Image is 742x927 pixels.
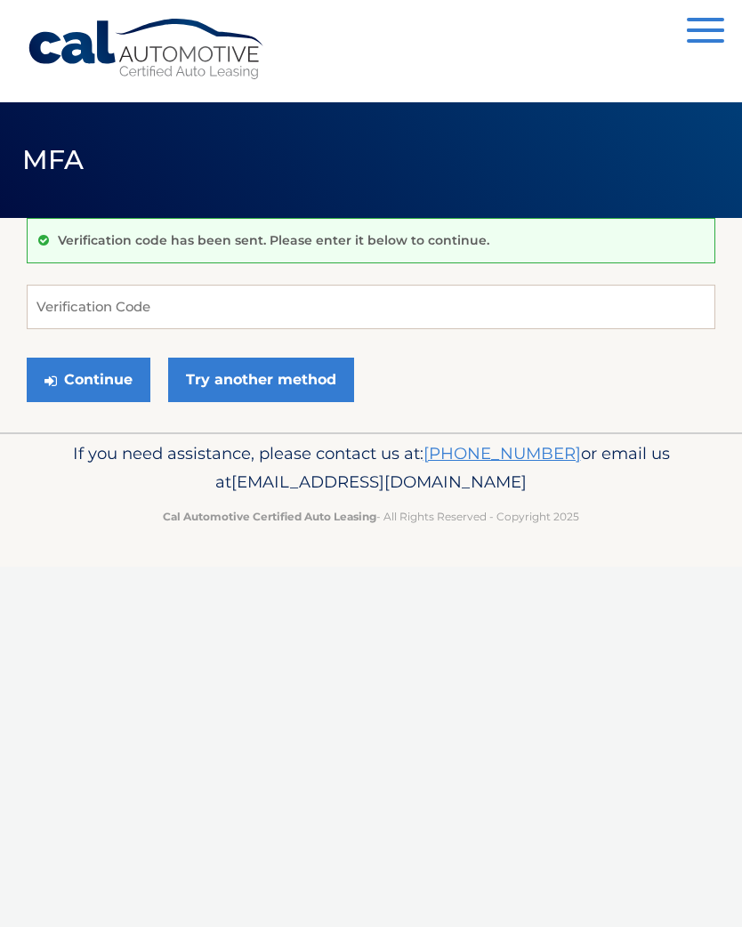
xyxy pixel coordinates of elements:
input: Verification Code [27,285,715,329]
span: MFA [22,143,85,176]
a: Cal Automotive [27,18,267,81]
a: Try another method [168,358,354,402]
p: If you need assistance, please contact us at: or email us at [27,439,715,496]
a: [PHONE_NUMBER] [423,443,581,463]
button: Menu [687,18,724,47]
p: Verification code has been sent. Please enter it below to continue. [58,232,489,248]
strong: Cal Automotive Certified Auto Leasing [163,510,376,523]
span: [EMAIL_ADDRESS][DOMAIN_NAME] [231,472,527,492]
button: Continue [27,358,150,402]
p: - All Rights Reserved - Copyright 2025 [27,507,715,526]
